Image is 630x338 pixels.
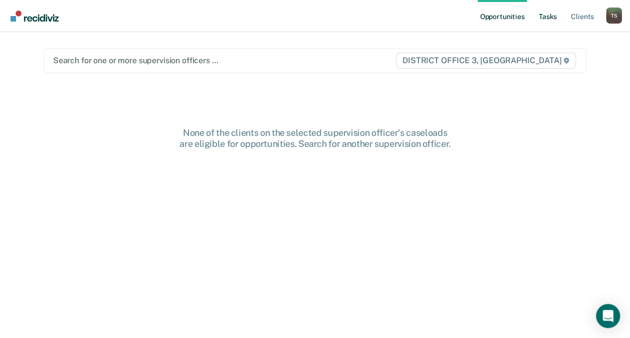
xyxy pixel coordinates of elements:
[396,53,576,69] span: DISTRICT OFFICE 3, [GEOGRAPHIC_DATA]
[606,8,622,24] button: Profile dropdown button
[596,304,620,328] div: Open Intercom Messenger
[11,11,59,22] img: Recidiviz
[154,127,475,149] div: None of the clients on the selected supervision officer's caseloads are eligible for opportunitie...
[606,8,622,24] div: T S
